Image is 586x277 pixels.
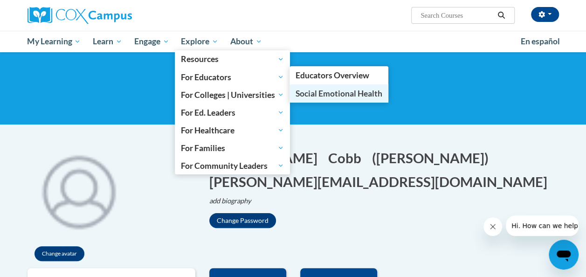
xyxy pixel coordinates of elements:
[28,7,132,24] img: Cox Campus
[181,142,284,153] span: For Families
[28,139,130,242] img: profile avatar
[175,139,290,157] a: For Families
[515,32,566,51] a: En español
[181,71,284,83] span: For Educators
[372,148,495,167] button: Edit screen name
[175,86,290,104] a: For Colleges | Universities
[290,66,388,84] a: Educators Overview
[506,215,579,236] iframe: Message from company
[21,31,87,52] a: My Learning
[420,10,494,21] input: Search Courses
[521,36,560,46] span: En español
[34,246,84,261] button: Change avatar
[28,139,130,242] div: Click to change the profile picture
[209,172,553,191] button: Edit email address
[531,7,559,22] button: Account Settings
[230,36,262,47] span: About
[27,36,81,47] span: My Learning
[224,31,268,52] a: About
[328,148,367,167] button: Edit last name
[181,89,284,100] span: For Colleges | Universities
[209,213,276,228] button: Change Password
[181,160,284,171] span: For Community Leaders
[181,125,284,136] span: For Healthcare
[296,89,382,98] span: Social Emotional Health
[175,157,290,174] a: For Community Leaders
[290,84,388,103] a: Social Emotional Health
[181,36,218,47] span: Explore
[175,50,290,68] a: Resources
[175,121,290,139] a: For Healthcare
[175,31,224,52] a: Explore
[209,196,259,206] button: Edit biography
[175,104,290,121] a: For Ed. Leaders
[93,36,122,47] span: Learn
[134,36,169,47] span: Engage
[21,31,566,52] div: Main menu
[175,68,290,86] a: For Educators
[6,7,76,14] span: Hi. How can we help?
[181,54,284,65] span: Resources
[494,10,508,21] button: Search
[87,31,128,52] a: Learn
[181,107,284,118] span: For Ed. Leaders
[128,31,175,52] a: Engage
[483,217,502,236] iframe: Close message
[209,197,251,205] i: add biography
[296,70,369,80] span: Educators Overview
[549,240,579,270] iframe: Button to launch messaging window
